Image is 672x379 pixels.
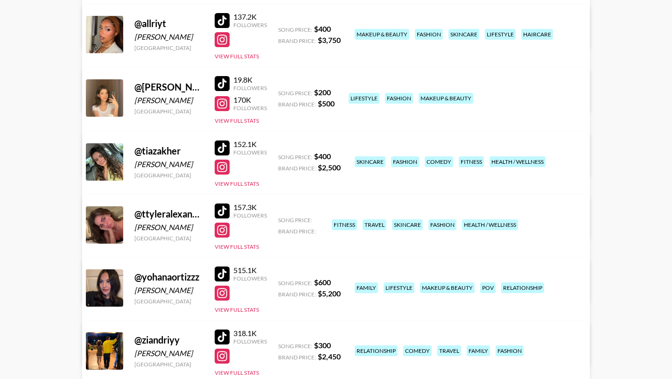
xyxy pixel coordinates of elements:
[314,278,331,287] strong: $ 600
[318,35,341,44] strong: $ 3,750
[233,84,267,91] div: Followers
[485,29,516,40] div: lifestyle
[134,271,203,283] div: @ yohanaortizzz
[278,165,316,172] span: Brand Price:
[134,108,203,115] div: [GEOGRAPHIC_DATA]
[134,18,203,29] div: @ allriyt
[278,101,316,108] span: Brand Price:
[462,219,518,230] div: health / wellness
[278,154,312,161] span: Song Price:
[419,93,473,104] div: makeup & beauty
[428,219,456,230] div: fashion
[134,208,203,220] div: @ ttyleralexandria
[490,156,546,167] div: health / wellness
[278,291,316,298] span: Brand Price:
[332,219,357,230] div: fitness
[521,29,553,40] div: haircare
[233,266,267,275] div: 515.1K
[233,338,267,345] div: Followers
[278,26,312,33] span: Song Price:
[480,282,496,293] div: pov
[467,345,490,356] div: family
[134,145,203,157] div: @ tiazakher
[233,75,267,84] div: 19.8K
[349,93,379,104] div: lifestyle
[278,37,316,44] span: Brand Price:
[501,282,544,293] div: relationship
[233,105,267,112] div: Followers
[134,96,203,105] div: [PERSON_NAME]
[134,361,203,368] div: [GEOGRAPHIC_DATA]
[448,29,479,40] div: skincare
[278,90,312,97] span: Song Price:
[355,345,398,356] div: relationship
[314,341,331,350] strong: $ 300
[392,219,423,230] div: skincare
[318,352,341,361] strong: $ 2,450
[233,140,267,149] div: 152.1K
[215,53,259,60] button: View Full Stats
[318,99,335,108] strong: $ 500
[233,329,267,338] div: 318.1K
[233,203,267,212] div: 157.3K
[134,235,203,242] div: [GEOGRAPHIC_DATA]
[318,163,341,172] strong: $ 2,500
[415,29,443,40] div: fashion
[134,172,203,179] div: [GEOGRAPHIC_DATA]
[134,286,203,295] div: [PERSON_NAME]
[215,306,259,313] button: View Full Stats
[233,149,267,156] div: Followers
[459,156,484,167] div: fitness
[134,334,203,346] div: @ ziandriyy
[391,156,419,167] div: fashion
[314,88,331,97] strong: $ 200
[134,44,203,51] div: [GEOGRAPHIC_DATA]
[233,275,267,282] div: Followers
[215,180,259,187] button: View Full Stats
[403,345,432,356] div: comedy
[437,345,461,356] div: travel
[233,12,267,21] div: 137.2K
[134,81,203,93] div: @ [PERSON_NAME].[PERSON_NAME]
[355,282,378,293] div: family
[278,217,312,224] span: Song Price:
[363,219,386,230] div: travel
[134,223,203,232] div: [PERSON_NAME]
[385,93,413,104] div: fashion
[384,282,414,293] div: lifestyle
[134,298,203,305] div: [GEOGRAPHIC_DATA]
[314,24,331,33] strong: $ 400
[134,32,203,42] div: [PERSON_NAME]
[420,282,475,293] div: makeup & beauty
[278,280,312,287] span: Song Price:
[425,156,453,167] div: comedy
[215,243,259,250] button: View Full Stats
[314,152,331,161] strong: $ 400
[134,349,203,358] div: [PERSON_NAME]
[318,289,341,298] strong: $ 5,200
[215,117,259,124] button: View Full Stats
[215,369,259,376] button: View Full Stats
[278,228,316,235] span: Brand Price:
[233,21,267,28] div: Followers
[134,160,203,169] div: [PERSON_NAME]
[233,212,267,219] div: Followers
[278,354,316,361] span: Brand Price:
[496,345,524,356] div: fashion
[233,95,267,105] div: 170K
[355,29,409,40] div: makeup & beauty
[355,156,385,167] div: skincare
[278,343,312,350] span: Song Price:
